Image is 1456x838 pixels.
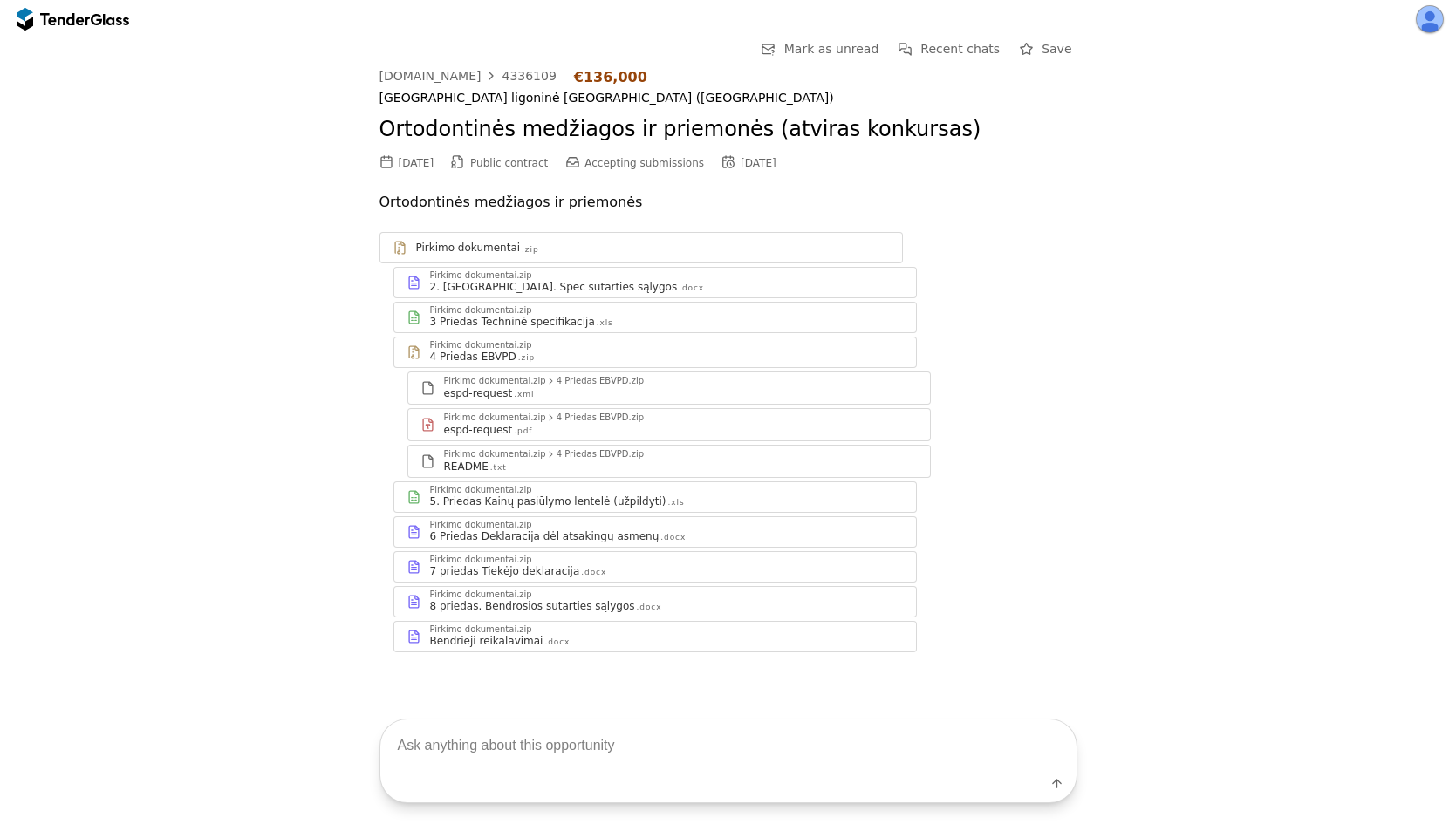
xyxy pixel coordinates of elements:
[430,590,532,599] div: Pirkimo dokumentai.zip
[741,157,776,169] div: [DATE]
[490,462,507,474] div: .txt
[430,529,660,543] div: 6 Priedas Deklaracija dėl atsakingų asmenų
[470,157,548,169] span: Public contract
[393,586,917,617] a: Pirkimo dokumentai.zip8 priedas. Bendrosios sutarties sąlygos.docx
[407,408,931,441] a: Pirkimo dokumentai.zip4 Priedas EBVPD.zipespd-request.pdf
[756,38,885,60] button: Mark as unread
[430,555,532,564] div: Pirkimo dokumentai.zip
[1042,42,1071,56] span: Save
[1014,38,1077,60] button: Save
[557,377,644,385] div: 4 Priedas EBVPD.zip
[399,157,434,169] div: [DATE]
[430,486,532,494] div: Pirkimo dokumentai.zip
[514,389,534,400] div: .xml
[444,386,513,400] div: espd-request
[444,460,489,474] div: README
[430,341,532,350] div: Pirkimo dokumentai.zip
[444,423,513,437] div: espd-request
[430,494,666,508] div: 5. Priedas Kainų pasiūlymo lentelė (užpildyti)
[430,350,516,364] div: 4 Priedas EBVPD
[544,637,570,648] div: .docx
[393,267,917,298] a: Pirkimo dokumentai.zip2. [GEOGRAPHIC_DATA]. Spec sutarties sąlygos.docx
[430,521,532,529] div: Pirkimo dokumentai.zip
[581,567,606,578] div: .docx
[892,38,1005,60] button: Recent chats
[430,306,532,315] div: Pirkimo dokumentai.zip
[557,450,644,459] div: 4 Priedas EBVPD.zip
[407,371,931,405] a: Pirkimo dokumentai.zip4 Priedas EBVPD.zipespd-request.xml
[522,244,538,255] div: .zip
[379,115,1077,145] h2: Ortodontinės medžiagos ir priemonės (atviras konkursas)
[660,532,686,543] div: .docx
[379,190,1077,215] p: Ortodontinės medžiagos ir priemonės
[514,426,532,437] div: .pdf
[393,516,917,548] a: Pirkimo dokumentai.zip6 Priedas Deklaracija dėl atsakingų asmenų.docx
[393,621,917,652] a: Pirkimo dokumentai.zipBendrieji reikalavimai.docx
[920,42,1000,56] span: Recent chats
[597,317,613,329] div: .xls
[393,551,917,583] a: Pirkimo dokumentai.zip7 priedas Tiekėjo deklaracija.docx
[393,481,917,513] a: Pirkimo dokumentai.zip5. Priedas Kainų pasiūlymo lentelė (užpildyti).xls
[379,232,903,263] a: Pirkimo dokumentai.zip
[584,157,704,169] span: Accepting submissions
[393,302,917,333] a: Pirkimo dokumentai.zip3 Priedas Techninė specifikacija.xls
[430,634,543,648] div: Bendrieji reikalavimai
[393,337,917,368] a: Pirkimo dokumentai.zip4 Priedas EBVPD.zip
[430,564,580,578] div: 7 priedas Tiekėjo deklaracija
[574,69,647,85] div: €136,000
[444,377,546,385] div: Pirkimo dokumentai.zip
[444,450,546,459] div: Pirkimo dokumentai.zip
[430,271,532,280] div: Pirkimo dokumentai.zip
[416,241,521,255] div: Pirkimo dokumentai
[379,69,557,83] a: [DOMAIN_NAME]4336109
[430,625,532,634] div: Pirkimo dokumentai.zip
[379,70,482,82] div: [DOMAIN_NAME]
[379,91,1077,106] div: [GEOGRAPHIC_DATA] ligoninė [GEOGRAPHIC_DATA] ([GEOGRAPHIC_DATA])
[637,602,662,613] div: .docx
[430,315,595,329] div: 3 Priedas Techninė specifikacija
[407,445,931,478] a: Pirkimo dokumentai.zip4 Priedas EBVPD.zipREADME.txt
[502,70,556,82] div: 4336109
[668,497,685,508] div: .xls
[430,599,635,613] div: 8 priedas. Bendrosios sutarties sąlygos
[430,280,678,294] div: 2. [GEOGRAPHIC_DATA]. Spec sutarties sąlygos
[784,42,879,56] span: Mark as unread
[518,352,535,364] div: .zip
[557,413,644,422] div: 4 Priedas EBVPD.zip
[679,283,704,294] div: .docx
[444,413,546,422] div: Pirkimo dokumentai.zip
